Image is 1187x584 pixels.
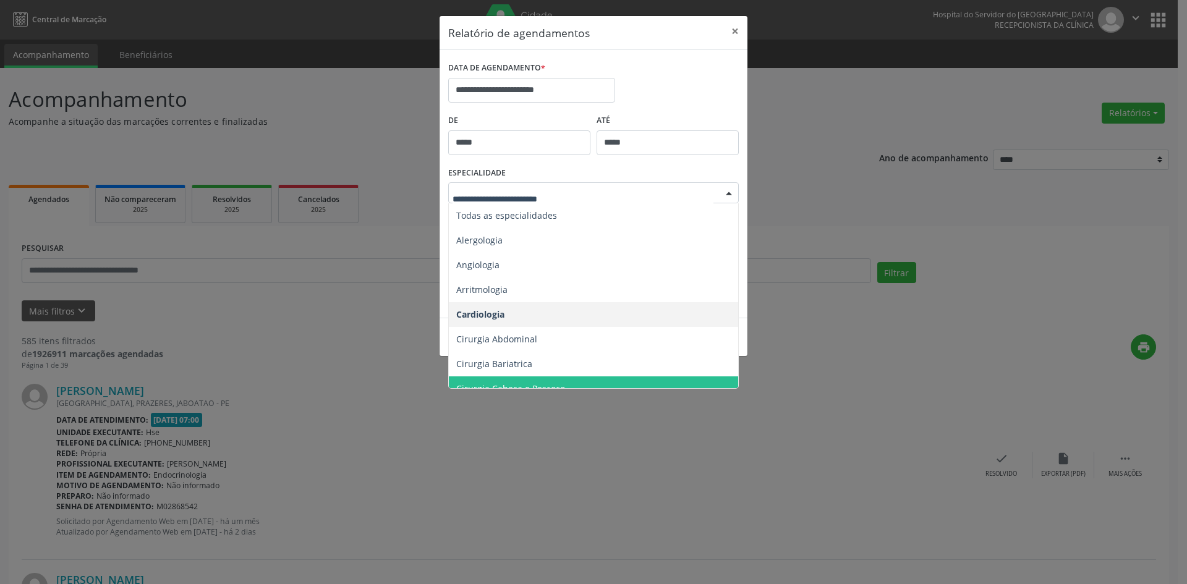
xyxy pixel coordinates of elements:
[448,164,506,183] label: ESPECIALIDADE
[448,59,545,78] label: DATA DE AGENDAMENTO
[723,16,747,46] button: Close
[456,234,503,246] span: Alergologia
[456,284,508,295] span: Arritmologia
[456,383,565,394] span: Cirurgia Cabeça e Pescoço
[456,209,557,221] span: Todas as especialidades
[456,333,537,345] span: Cirurgia Abdominal
[448,25,590,41] h5: Relatório de agendamentos
[597,111,739,130] label: ATÉ
[456,358,532,370] span: Cirurgia Bariatrica
[448,111,590,130] label: De
[456,308,504,320] span: Cardiologia
[456,259,500,271] span: Angiologia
